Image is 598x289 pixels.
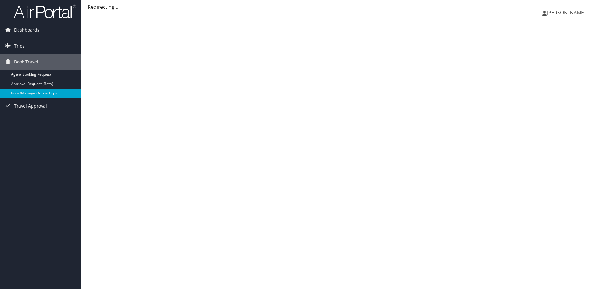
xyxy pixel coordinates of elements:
[14,98,47,114] span: Travel Approval
[14,22,39,38] span: Dashboards
[14,54,38,70] span: Book Travel
[14,4,76,19] img: airportal-logo.png
[542,3,592,22] a: [PERSON_NAME]
[547,9,585,16] span: [PERSON_NAME]
[14,38,25,54] span: Trips
[88,3,592,11] div: Redirecting...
